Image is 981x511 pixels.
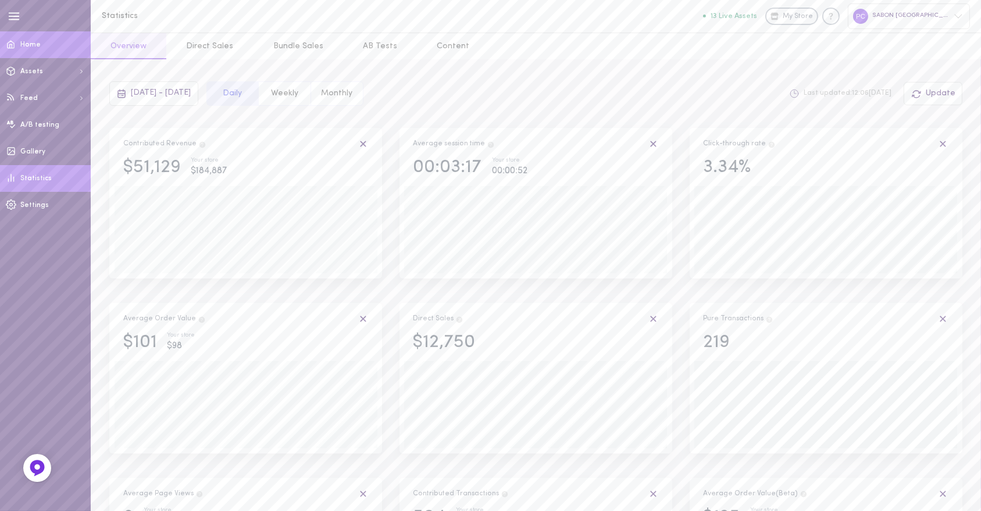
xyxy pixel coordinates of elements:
[703,12,765,20] a: 13 Live Assets
[20,95,38,102] span: Feed
[848,3,970,28] div: SABON [GEOGRAPHIC_DATA]
[501,490,509,497] span: Transactions from visitors who interacted with Dialogue assets
[123,158,181,178] div: $51,129
[703,139,776,149] div: Click-through rate
[822,8,840,25] div: Knowledge center
[195,490,204,497] span: The average amount of page views of visitors who interacted with Dialogue assets compared to all ...
[417,33,489,59] button: Content
[166,33,253,59] button: Direct Sales
[258,81,311,106] button: Weekly
[413,314,463,324] div: Direct Sales
[20,41,41,48] span: Home
[91,33,166,59] button: Overview
[492,158,527,164] div: Your store
[198,140,206,147] span: Revenue from visitors who interacted with Dialogue assets
[28,459,46,477] img: Feedback Button
[765,315,773,322] span: Total transactions from users who clicked on a product through Dialogue assets, and purchased the...
[191,164,227,178] div: $184,887
[20,202,49,209] span: Settings
[167,339,195,353] div: $98
[765,8,818,25] a: My Store
[123,489,204,499] div: Average Page Views
[311,81,363,106] button: Monthly
[123,333,157,353] div: $101
[492,164,527,178] div: 00:00:52
[20,68,43,75] span: Assets
[20,148,45,155] span: Gallery
[131,88,191,97] span: [DATE] - [DATE]
[254,33,343,59] button: Bundle Sales
[20,122,59,128] span: A/B testing
[413,489,509,499] div: Contributed Transactions
[800,490,808,497] span: Average order value of visitors who engage with a Dialogue asset
[703,158,751,178] div: 3.34%
[703,333,730,353] div: 219
[455,315,463,322] span: Total sales from users who clicked on a product through Dialogue assets, and purchased the exact ...
[783,12,813,22] span: My Store
[926,89,955,98] span: Update
[20,175,52,182] span: Statistics
[191,158,227,164] div: Your store
[102,12,294,20] h1: Statistics
[206,81,259,106] button: Daily
[804,88,891,98] span: Last updated : 12:06[DATE]
[413,139,495,149] div: Average session time
[343,33,417,59] button: AB Tests
[487,140,495,147] span: Time spent on site by visitors who engage with Dialogue asset
[703,12,757,20] button: 13 Live Assets
[703,489,808,499] div: Average Order Value (Beta)
[768,140,776,147] span: Clicks/Views<br/><br/>The percentage of visitors that clicked on Dialogue Assets out of the numbe...
[198,315,206,322] span: Average order value of visitors who engage with a Dialogue asset
[413,158,481,178] div: 00:03:17
[123,314,206,324] div: Average Order Value
[167,333,195,339] div: Your store
[703,314,773,324] div: Pure Transactions
[413,333,475,353] div: $12,750
[123,139,206,149] div: Contributed Revenue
